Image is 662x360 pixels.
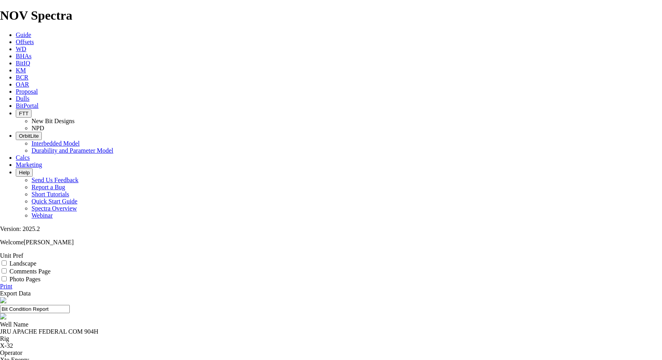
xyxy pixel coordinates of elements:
[19,133,39,139] span: OrbitLite
[9,268,50,275] label: Comments Page
[19,111,28,116] span: FTT
[16,109,32,118] button: FTT
[16,60,30,66] a: BitIQ
[32,147,113,154] a: Durability and Parameter Model
[32,205,77,212] a: Spectra Overview
[16,168,33,177] button: Help
[16,53,32,59] a: BHAs
[32,198,77,205] a: Quick Start Guide
[16,102,39,109] a: BitPortal
[9,260,36,267] label: Landscape
[32,125,44,131] a: NPD
[16,95,30,102] a: Dulls
[16,154,30,161] a: Calcs
[32,177,78,183] a: Send Us Feedback
[16,132,42,140] button: OrbitLite
[32,140,80,147] a: Interbedded Model
[19,170,30,175] span: Help
[16,74,28,81] a: BCR
[16,67,26,74] a: KM
[32,184,65,190] a: Report a Bug
[9,276,41,282] label: Photo Pages
[16,81,29,88] a: OAR
[16,39,34,45] a: Offsets
[16,161,42,168] a: Marketing
[16,46,26,52] a: WD
[24,239,74,246] span: [PERSON_NAME]
[16,31,31,38] a: Guide
[16,88,38,95] a: Proposal
[32,118,74,124] a: New Bit Designs
[32,212,53,219] a: Webinar
[32,191,69,198] a: Short Tutorials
